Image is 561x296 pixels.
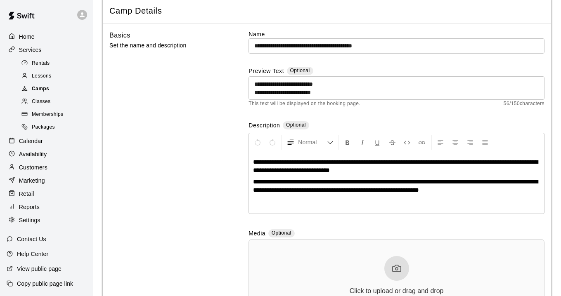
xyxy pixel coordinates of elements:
[20,58,90,69] div: Rentals
[19,163,47,171] p: Customers
[32,85,49,93] span: Camps
[109,5,544,16] span: Camp Details
[249,67,284,76] label: Preview Text
[249,229,265,239] label: Media
[32,72,52,80] span: Lessons
[355,135,369,150] button: Format Italics
[249,30,544,38] label: Name
[7,214,86,226] a: Settings
[272,230,291,236] span: Optional
[7,174,86,187] a: Marketing
[341,135,355,150] button: Format Bold
[7,201,86,213] a: Reports
[20,83,90,95] div: Camps
[7,31,86,43] a: Home
[286,122,306,128] span: Optional
[17,235,46,243] p: Contact Us
[20,70,90,82] div: Lessons
[17,265,62,273] p: View public page
[448,135,462,150] button: Center Align
[19,137,43,145] p: Calendar
[463,135,477,150] button: Right Align
[7,135,86,147] a: Calendar
[290,68,310,73] span: Optional
[19,46,42,54] p: Services
[17,280,73,288] p: Copy public page link
[249,121,280,131] label: Description
[20,122,90,133] div: Packages
[109,40,223,51] p: Set the name and description
[20,70,93,82] a: Lessons
[249,100,360,108] span: This text will be displayed on the booking page.
[415,135,429,150] button: Insert Link
[32,59,50,68] span: Rentals
[7,188,86,200] a: Retail
[19,33,35,41] p: Home
[20,83,93,96] a: Camps
[17,250,48,258] p: Help Center
[385,135,399,150] button: Format Strikethrough
[20,96,90,108] div: Classes
[19,190,34,198] p: Retail
[109,30,130,41] h6: Basics
[32,98,50,106] span: Classes
[20,57,93,70] a: Rentals
[32,123,55,132] span: Packages
[19,150,47,158] p: Availability
[7,161,86,174] a: Customers
[20,109,90,120] div: Memberships
[400,135,414,150] button: Insert Code
[504,100,544,108] span: 56 / 150 characters
[251,135,265,150] button: Undo
[20,108,93,121] a: Memberships
[32,110,63,119] span: Memberships
[283,135,337,150] button: Formatting Options
[370,135,384,150] button: Format Underline
[19,176,45,185] p: Marketing
[433,135,447,150] button: Left Align
[350,287,444,295] div: Click to upload or drag and drop
[19,216,40,224] p: Settings
[20,121,93,134] a: Packages
[19,203,40,211] p: Reports
[298,138,327,146] span: Normal
[20,96,93,108] a: Classes
[265,135,279,150] button: Redo
[7,44,86,56] a: Services
[478,135,492,150] button: Justify Align
[7,148,86,160] a: Availability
